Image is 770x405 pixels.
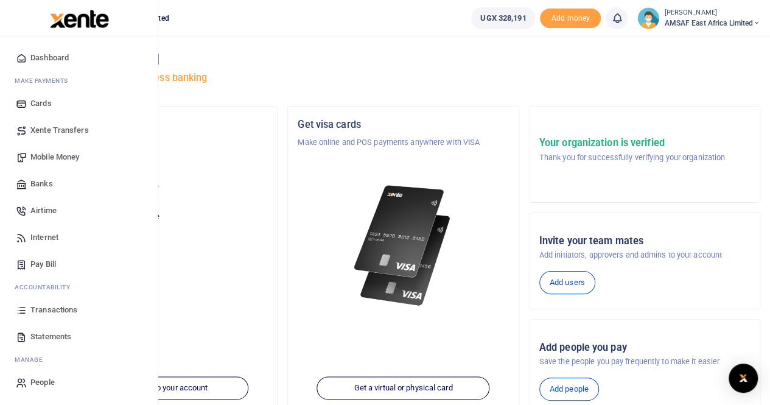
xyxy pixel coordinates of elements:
a: Transactions [10,297,148,323]
a: Cards [10,90,148,117]
a: logo-small logo-large logo-large [49,13,109,23]
a: People [10,369,148,396]
span: Pay Bill [30,258,56,270]
li: Wallet ballance [466,7,540,29]
span: Cards [30,97,52,110]
p: AMSAF East Africa Limited [57,184,267,196]
span: People [30,376,55,389]
li: Toup your wallet [540,9,601,29]
div: Open Intercom Messenger [729,364,758,393]
h5: UGX 328,191 [57,226,267,238]
p: Make online and POS payments anywhere with VISA [298,136,508,149]
img: profile-user [637,7,659,29]
span: anage [21,355,43,364]
span: Dashboard [30,52,69,64]
a: Dashboard [10,44,148,71]
span: Statements [30,331,71,343]
h5: Invite your team mates [539,235,750,247]
span: Mobile Money [30,151,79,163]
a: Banks [10,171,148,197]
li: M [10,71,148,90]
h4: Hello [PERSON_NAME] [46,52,760,66]
a: Add money [540,13,601,22]
span: Add money [540,9,601,29]
p: Asili Farms Masindi Limited [57,136,267,149]
a: Add people [539,378,599,401]
span: Internet [30,231,58,244]
a: Add funds to your account [75,377,248,400]
span: Xente Transfers [30,124,89,136]
span: Banks [30,178,53,190]
h5: Get visa cards [298,119,508,131]
img: logo-large [50,10,109,28]
span: UGX 328,191 [480,12,526,24]
h5: Organization [57,119,267,131]
li: M [10,350,148,369]
a: UGX 328,191 [471,7,535,29]
h5: Account [57,166,267,178]
a: profile-user [PERSON_NAME] AMSAF East Africa Limited [637,7,760,29]
a: Internet [10,224,148,251]
a: Mobile Money [10,144,148,171]
span: Transactions [30,304,77,316]
p: Thank you for successfully verifying your organization [539,152,725,164]
a: Xente Transfers [10,117,148,144]
span: countability [24,283,70,292]
a: Get a virtual or physical card [317,377,490,400]
p: Save the people you pay frequently to make it easier [539,356,750,368]
span: ake Payments [21,76,68,85]
span: AMSAF East Africa Limited [664,18,760,29]
h5: Add people you pay [539,342,750,354]
a: Add users [539,271,595,294]
span: Airtime [30,205,57,217]
small: [PERSON_NAME] [664,8,760,18]
img: xente-_physical_cards.png [351,178,456,314]
li: Ac [10,278,148,297]
h5: Your organization is verified [539,137,725,149]
p: Your current account balance [57,211,267,223]
a: Statements [10,323,148,350]
p: Add initiators, approvers and admins to your account [539,249,750,261]
h5: Welcome to better business banking [46,72,760,84]
a: Airtime [10,197,148,224]
a: Pay Bill [10,251,148,278]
